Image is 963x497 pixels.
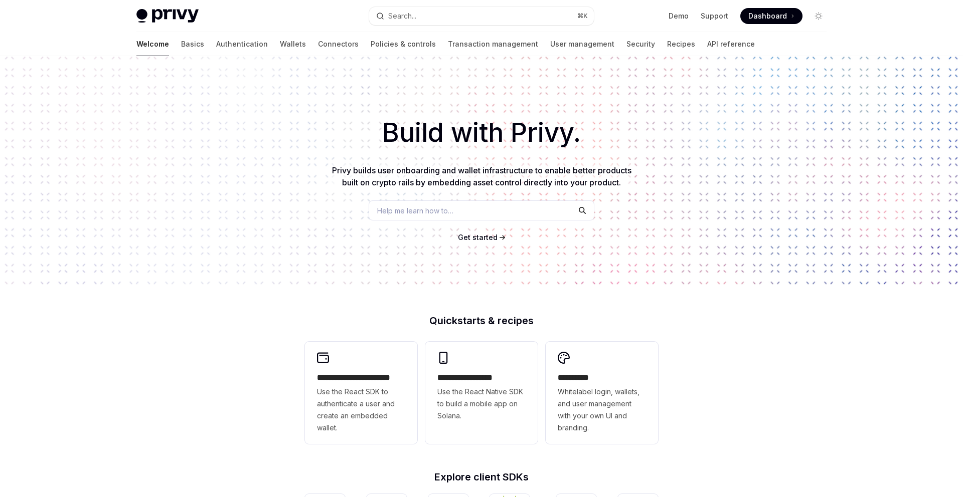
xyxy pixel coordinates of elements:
[701,11,728,21] a: Support
[448,32,538,56] a: Transaction management
[669,11,689,21] a: Demo
[707,32,755,56] a: API reference
[181,32,204,56] a: Basics
[371,32,436,56] a: Policies & controls
[280,32,306,56] a: Wallets
[458,233,498,241] span: Get started
[546,342,658,444] a: **** *****Whitelabel login, wallets, and user management with your own UI and branding.
[317,386,405,434] span: Use the React SDK to authenticate a user and create an embedded wallet.
[16,113,947,152] h1: Build with Privy.
[577,12,588,20] span: ⌘ K
[332,165,631,187] span: Privy builds user onboarding and wallet infrastructure to enable better products built on crypto ...
[377,205,453,216] span: Help me learn how to…
[136,9,199,23] img: light logo
[216,32,268,56] a: Authentication
[740,8,802,24] a: Dashboard
[136,32,169,56] a: Welcome
[550,32,614,56] a: User management
[626,32,655,56] a: Security
[811,8,827,24] button: Toggle dark mode
[388,10,416,22] div: Search...
[305,472,658,482] h2: Explore client SDKs
[318,32,359,56] a: Connectors
[425,342,538,444] a: **** **** **** ***Use the React Native SDK to build a mobile app on Solana.
[748,11,787,21] span: Dashboard
[437,386,526,422] span: Use the React Native SDK to build a mobile app on Solana.
[558,386,646,434] span: Whitelabel login, wallets, and user management with your own UI and branding.
[458,232,498,242] a: Get started
[667,32,695,56] a: Recipes
[369,7,594,25] button: Search...⌘K
[305,316,658,326] h2: Quickstarts & recipes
